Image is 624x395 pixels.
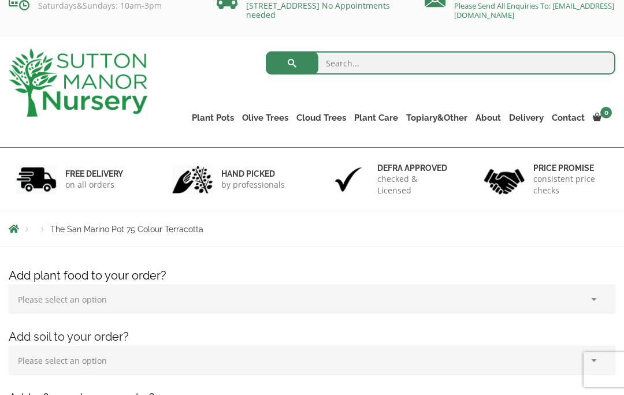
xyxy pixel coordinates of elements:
p: by professionals [221,179,285,191]
img: 2.jpg [172,165,213,194]
input: Search... [266,51,615,74]
span: The San Marino Pot 75 Colour Terracotta [50,225,203,234]
p: Saturdays&Sundays: 10am-3pm [9,1,199,10]
p: on all orders [65,179,123,191]
a: Olive Trees [238,110,292,126]
a: Plant Care [350,110,402,126]
h6: hand picked [221,169,285,179]
a: Delivery [505,110,548,126]
p: checked & Licensed [377,173,452,196]
a: Cloud Trees [292,110,350,126]
p: consistent price checks [533,173,608,196]
img: 4.jpg [484,162,525,197]
a: Please Send All Enquiries To: [EMAIL_ADDRESS][DOMAIN_NAME] [454,1,614,20]
nav: Breadcrumbs [9,224,615,233]
h6: Price promise [533,163,608,173]
img: 3.jpg [328,165,369,194]
a: About [471,110,505,126]
h6: FREE DELIVERY [65,169,123,179]
a: Plant Pots [188,110,238,126]
img: 1.jpg [16,165,57,194]
h6: Defra approved [377,163,452,173]
a: Contact [548,110,589,126]
a: 0 [589,110,615,126]
span: 0 [600,107,612,118]
img: logo [9,49,147,117]
a: Topiary&Other [402,110,471,126]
